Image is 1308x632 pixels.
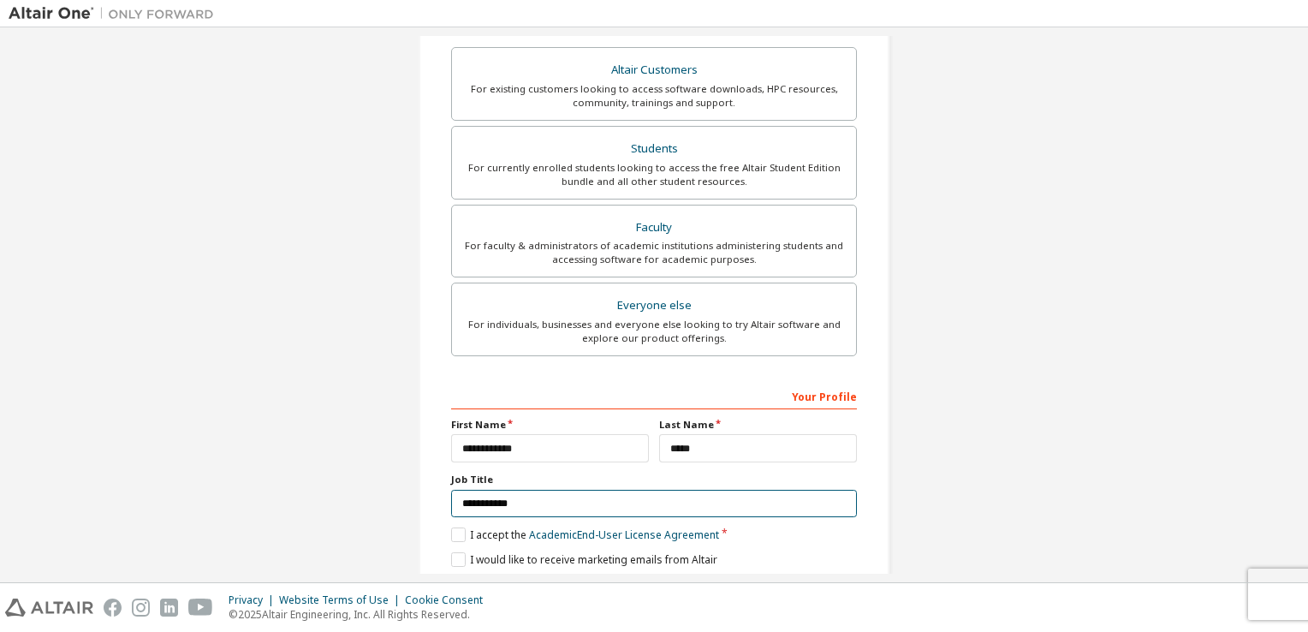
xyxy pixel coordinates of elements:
div: Your Profile [451,382,857,409]
div: Altair Customers [462,58,846,82]
div: For currently enrolled students looking to access the free Altair Student Edition bundle and all ... [462,161,846,188]
p: © 2025 Altair Engineering, Inc. All Rights Reserved. [229,607,493,622]
div: Website Terms of Use [279,593,405,607]
label: I accept the [451,528,719,542]
img: Altair One [9,5,223,22]
label: I would like to receive marketing emails from Altair [451,552,717,567]
a: Academic End-User License Agreement [529,528,719,542]
label: Job Title [451,473,857,486]
div: Privacy [229,593,279,607]
img: instagram.svg [132,599,150,617]
div: For existing customers looking to access software downloads, HPC resources, community, trainings ... [462,82,846,110]
label: Last Name [659,418,857,432]
label: First Name [451,418,649,432]
div: Students [462,137,846,161]
div: Faculty [462,216,846,240]
div: For individuals, businesses and everyone else looking to try Altair software and explore our prod... [462,318,846,345]
img: youtube.svg [188,599,213,617]
img: facebook.svg [104,599,122,617]
div: Cookie Consent [405,593,493,607]
div: For faculty & administrators of academic institutions administering students and accessing softwa... [462,239,846,266]
img: linkedin.svg [160,599,178,617]
img: altair_logo.svg [5,599,93,617]
div: Everyone else [462,294,846,318]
